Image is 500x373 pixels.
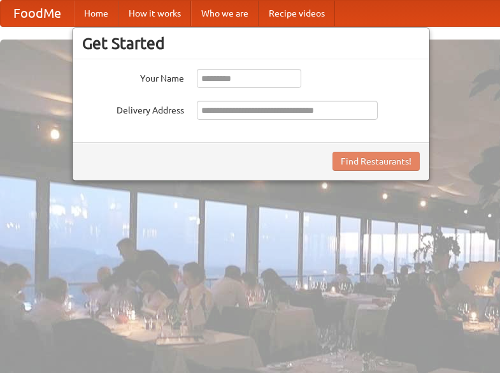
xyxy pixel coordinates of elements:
[82,69,184,85] label: Your Name
[332,152,420,171] button: Find Restaurants!
[191,1,259,26] a: Who we are
[259,1,335,26] a: Recipe videos
[118,1,191,26] a: How it works
[1,1,74,26] a: FoodMe
[82,101,184,117] label: Delivery Address
[74,1,118,26] a: Home
[82,34,420,53] h3: Get Started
